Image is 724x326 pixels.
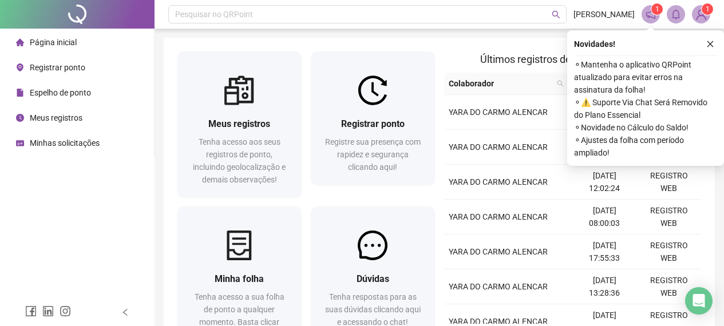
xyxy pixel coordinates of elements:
span: Registrar ponto [341,118,405,129]
span: YARA DO CARMO ALENCAR [449,142,548,152]
span: ⚬ Ajustes da folha com período ampliado! [574,134,717,159]
span: Página inicial [30,38,77,47]
span: Registre sua presença com rapidez e segurança clicando aqui! [325,137,421,172]
td: [DATE] 12:02:24 [572,165,636,200]
span: instagram [60,305,71,317]
span: search [552,10,560,19]
td: REGISTRO WEB [637,269,701,304]
span: bell [671,9,681,19]
span: YARA DO CARMO ALENCAR [449,108,548,117]
span: ⚬ Novidade no Cálculo do Saldo! [574,121,717,134]
span: [PERSON_NAME] [573,8,635,21]
span: Novidades ! [574,38,615,50]
span: close [706,40,714,48]
span: YARA DO CARMO ALENCAR [449,317,548,326]
td: REGISTRO WEB [637,200,701,234]
span: Últimos registros de ponto sincronizados [480,53,665,65]
span: Meus registros [208,118,270,129]
span: facebook [25,305,37,317]
span: 1 [655,5,659,13]
span: schedule [16,139,24,147]
span: search [557,80,564,87]
span: Minha folha [215,273,264,284]
span: YARA DO CARMO ALENCAR [449,247,548,256]
span: Dúvidas [357,273,389,284]
a: Meus registrosTenha acesso aos seus registros de ponto, incluindo geolocalização e demais observa... [177,51,302,197]
span: Espelho de ponto [30,88,91,97]
span: Tenha acesso aos seus registros de ponto, incluindo geolocalização e demais observações! [193,137,286,184]
span: Minhas solicitações [30,138,100,148]
span: notification [646,9,656,19]
span: 1 [706,5,710,13]
span: YARA DO CARMO ALENCAR [449,177,548,186]
sup: 1 [651,3,663,15]
span: home [16,38,24,46]
span: left [121,308,129,316]
span: search [555,75,566,92]
span: linkedin [42,305,54,317]
span: environment [16,63,24,71]
sup: Atualize o seu contato no menu Meus Dados [702,3,713,15]
span: Meus registros [30,113,82,122]
span: ⚬ ⚠️ Suporte Via Chat Será Removido do Plano Essencial [574,96,717,121]
td: [DATE] 17:55:33 [572,234,636,269]
img: 87944 [693,6,710,23]
td: [DATE] 13:28:36 [572,269,636,304]
td: REGISTRO WEB [637,234,701,269]
div: Open Intercom Messenger [685,287,713,315]
span: clock-circle [16,114,24,122]
td: [DATE] 08:00:03 [572,200,636,234]
span: YARA DO CARMO ALENCAR [449,212,548,221]
span: YARA DO CARMO ALENCAR [449,282,548,291]
td: REGISTRO WEB [637,165,701,200]
span: file [16,89,24,97]
a: Registrar pontoRegistre sua presença com rapidez e segurança clicando aqui! [311,51,435,185]
span: ⚬ Mantenha o aplicativo QRPoint atualizado para evitar erros na assinatura da folha! [574,58,717,96]
span: Colaborador [449,77,552,90]
span: Registrar ponto [30,63,85,72]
